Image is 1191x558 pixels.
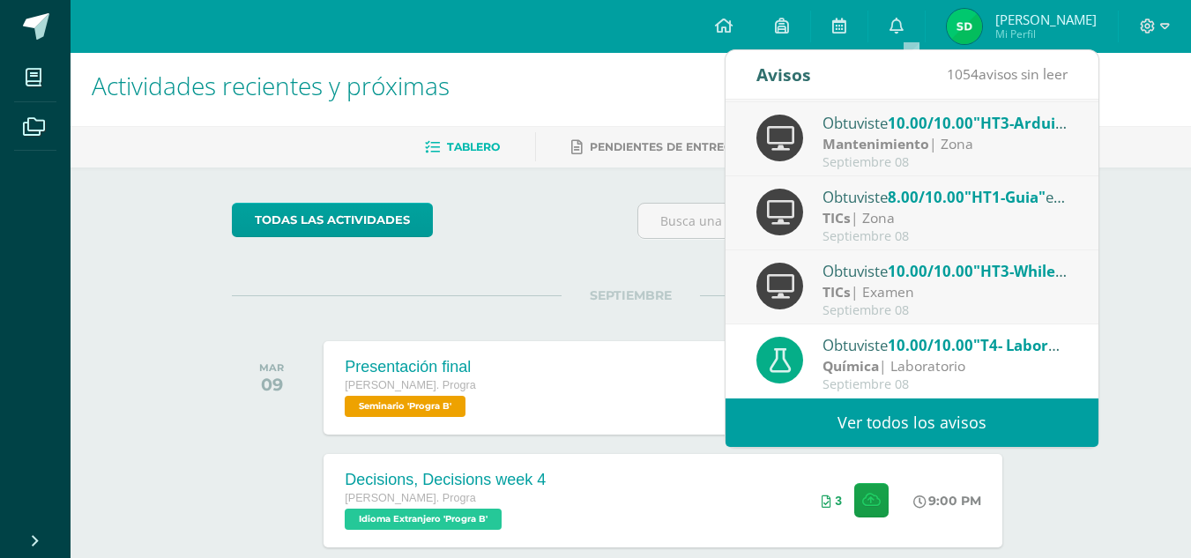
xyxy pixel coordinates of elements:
[345,509,502,530] span: Idioma Extranjero 'Progra B'
[345,379,475,391] span: [PERSON_NAME]. Progra
[345,471,546,489] div: Decisions, Decisions week 4
[232,203,433,237] a: todas las Actividades
[823,282,851,301] strong: TICs
[973,261,1067,281] span: "HT3-While"
[345,358,475,376] div: Presentación final
[823,356,879,376] strong: Química
[964,187,1046,207] span: "HT1-Guia"
[822,494,842,508] div: Archivos entregados
[823,208,1068,228] div: | Zona
[823,303,1068,318] div: Septiembre 08
[995,11,1097,28] span: [PERSON_NAME]
[823,259,1068,282] div: Obtuviste en
[888,187,964,207] span: 8.00/10.00
[947,9,982,44] img: 1604ddb2ece98d494e58041525dd55c5.png
[823,229,1068,244] div: Septiembre 08
[259,361,284,374] div: MAR
[425,133,500,161] a: Tablero
[823,377,1068,392] div: Septiembre 08
[835,494,842,508] span: 3
[823,282,1068,302] div: | Examen
[823,111,1068,134] div: Obtuviste en
[823,155,1068,170] div: Septiembre 08
[947,64,1068,84] span: avisos sin leer
[823,333,1068,356] div: Obtuviste en
[590,140,741,153] span: Pendientes de entrega
[973,113,1081,133] span: "HT3-Arduino"
[888,335,973,355] span: 10.00/10.00
[92,69,450,102] span: Actividades recientes y próximas
[888,261,973,281] span: 10.00/10.00
[823,134,1068,154] div: | Zona
[726,398,1098,447] a: Ver todos los avisos
[823,356,1068,376] div: | Laboratorio
[756,50,811,99] div: Avisos
[259,374,284,395] div: 09
[447,140,500,153] span: Tablero
[947,64,979,84] span: 1054
[973,335,1134,355] span: "T4- Laboratorio- trio"
[823,185,1068,208] div: Obtuviste en
[823,208,851,227] strong: TICs
[345,396,465,417] span: Seminario 'Progra B'
[913,493,981,509] div: 9:00 PM
[888,113,973,133] span: 10.00/10.00
[345,492,475,504] span: [PERSON_NAME]. Progra
[638,204,1029,238] input: Busca una actividad próxima aquí...
[823,134,929,153] strong: Mantenimiento
[571,133,741,161] a: Pendientes de entrega
[995,26,1097,41] span: Mi Perfil
[562,287,700,303] span: SEPTIEMBRE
